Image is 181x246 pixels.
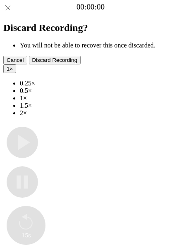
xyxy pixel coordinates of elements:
li: 2× [20,109,178,117]
li: 1.5× [20,102,178,109]
li: You will not be able to recover this once discarded. [20,42,178,49]
button: Cancel [3,56,27,64]
span: 1 [7,66,10,72]
li: 0.5× [20,87,178,95]
button: 1× [3,64,16,73]
a: 00:00:00 [76,2,105,12]
h2: Discard Recording? [3,22,178,33]
li: 1× [20,95,178,102]
button: Discard Recording [29,56,81,64]
li: 0.25× [20,80,178,87]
